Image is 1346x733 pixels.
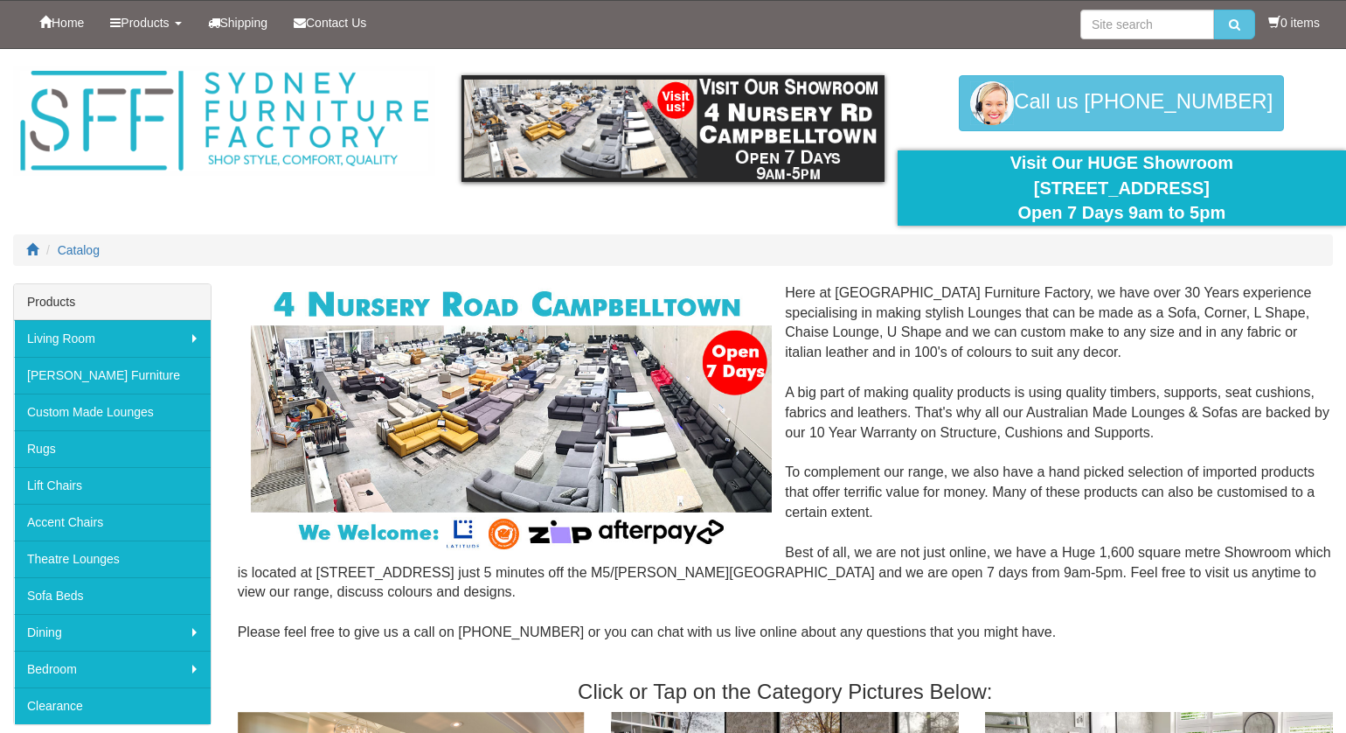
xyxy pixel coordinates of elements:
[52,16,84,30] span: Home
[26,1,97,45] a: Home
[14,504,211,541] a: Accent Chairs
[14,541,211,577] a: Theatre Lounges
[195,1,281,45] a: Shipping
[14,394,211,430] a: Custom Made Lounges
[220,16,268,30] span: Shipping
[911,150,1333,226] div: Visit Our HUGE Showroom [STREET_ADDRESS] Open 7 Days 9am to 5pm
[238,283,1333,663] div: Here at [GEOGRAPHIC_DATA] Furniture Factory, we have over 30 Years experience specialising in mak...
[13,66,435,176] img: Sydney Furniture Factory
[97,1,194,45] a: Products
[14,357,211,394] a: [PERSON_NAME] Furniture
[121,16,169,30] span: Products
[238,681,1333,703] h3: Click or Tap on the Category Pictures Below:
[14,284,211,320] div: Products
[14,688,211,724] a: Clearance
[58,243,100,257] a: Catalog
[1268,14,1320,31] li: 0 items
[306,16,366,30] span: Contact Us
[1080,10,1214,39] input: Site search
[14,467,211,504] a: Lift Chairs
[461,75,884,182] img: showroom.gif
[14,651,211,688] a: Bedroom
[14,577,211,614] a: Sofa Beds
[14,320,211,357] a: Living Room
[281,1,379,45] a: Contact Us
[14,430,211,467] a: Rugs
[14,614,211,651] a: Dining
[251,283,773,555] img: Corner Modular Lounges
